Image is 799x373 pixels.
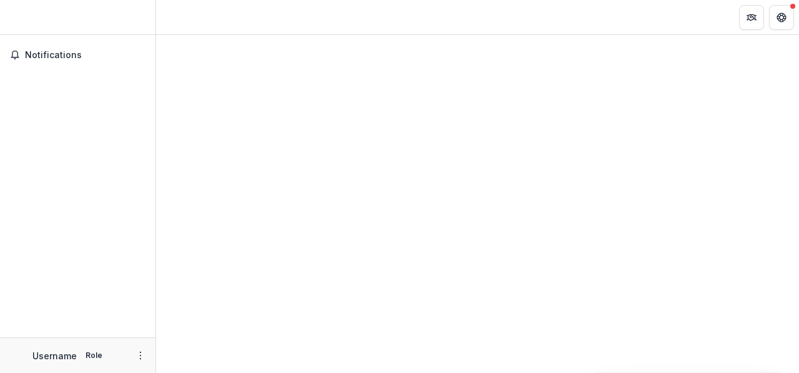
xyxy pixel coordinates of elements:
[769,5,794,30] button: Get Help
[133,348,148,363] button: More
[32,349,77,362] p: Username
[25,50,145,61] span: Notifications
[82,350,106,361] p: Role
[739,5,764,30] button: Partners
[5,45,150,65] button: Notifications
